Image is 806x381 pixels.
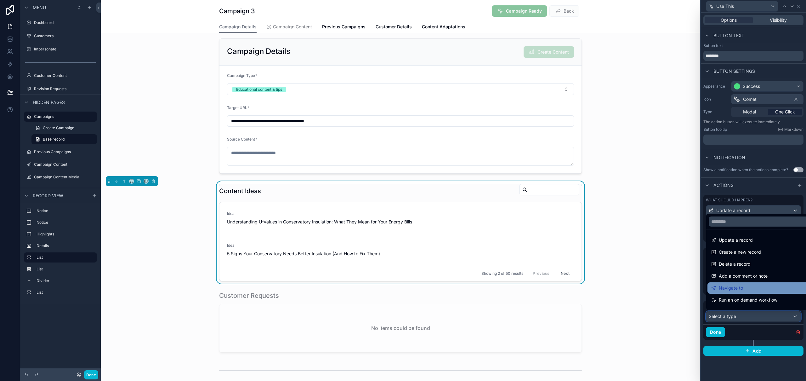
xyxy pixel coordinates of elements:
span: Understanding U-Values in Conservatory Insulation: What They Mean for Your Energy Bills [227,219,485,225]
span: Record view [33,193,63,199]
h1: Content Ideas [219,187,261,195]
a: Revision Requests [24,84,97,94]
span: Delete a record [719,260,751,268]
span: Customer Details [376,24,412,30]
a: Campaign Details [219,21,257,33]
label: Divider [37,278,94,283]
a: Campaign Content [267,21,312,34]
a: Campaign Content Media [24,172,97,182]
label: Campaign Content Media [34,175,96,180]
span: Create Campaign [43,125,74,130]
label: List [37,267,94,272]
h1: Campaign 3 [219,7,255,15]
a: Content Adaptations [422,21,465,34]
label: Campaigns [34,114,93,119]
a: Customers [24,31,97,41]
a: Create Campaign [31,123,97,133]
label: List [37,255,92,260]
a: Previous Campaigns [24,147,97,157]
span: Add a comment or note [719,272,768,280]
label: Customer Content [34,73,96,78]
button: Next [556,268,574,278]
span: 5 Signs Your Conservatory Needs Better Insulation (And How to Fix Them) [227,251,485,257]
span: Hidden pages [33,99,65,106]
span: Update a record [719,236,753,244]
a: Campaigns [24,112,97,122]
label: Details [37,243,94,248]
a: Dashboard [24,18,97,28]
a: Impersonate [24,44,97,54]
a: Customer Details [376,21,412,34]
span: Navigate to [719,284,743,292]
label: Revision Requests [34,86,96,91]
a: Base record [31,134,97,144]
label: Dashboard [34,20,96,25]
span: Run an on demand workflow [719,296,777,304]
button: Done [84,370,98,379]
span: Menu [33,4,46,11]
label: Notice [37,220,94,225]
label: Impersonate [34,47,96,52]
a: Previous Campaigns [322,21,366,34]
span: Campaign Content [273,24,312,30]
span: Content Adaptations [422,24,465,30]
span: View a record [719,308,747,316]
span: Campaign Details [219,24,257,30]
label: Customers [34,33,96,38]
div: scrollable content [20,203,101,304]
label: Previous Campaigns [34,149,96,154]
span: Create a new record [719,248,761,256]
label: Campaign Content [34,162,96,167]
span: Idea [227,243,485,248]
a: Customer Content [24,71,97,81]
span: Idea [227,211,485,216]
span: Base record [43,137,65,142]
span: Showing 2 of 50 results [481,271,523,276]
label: List [37,290,94,295]
span: Previous Campaigns [322,24,366,30]
label: Highlights [37,232,94,237]
a: Campaign Content [24,159,97,170]
label: Notice [37,208,94,213]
